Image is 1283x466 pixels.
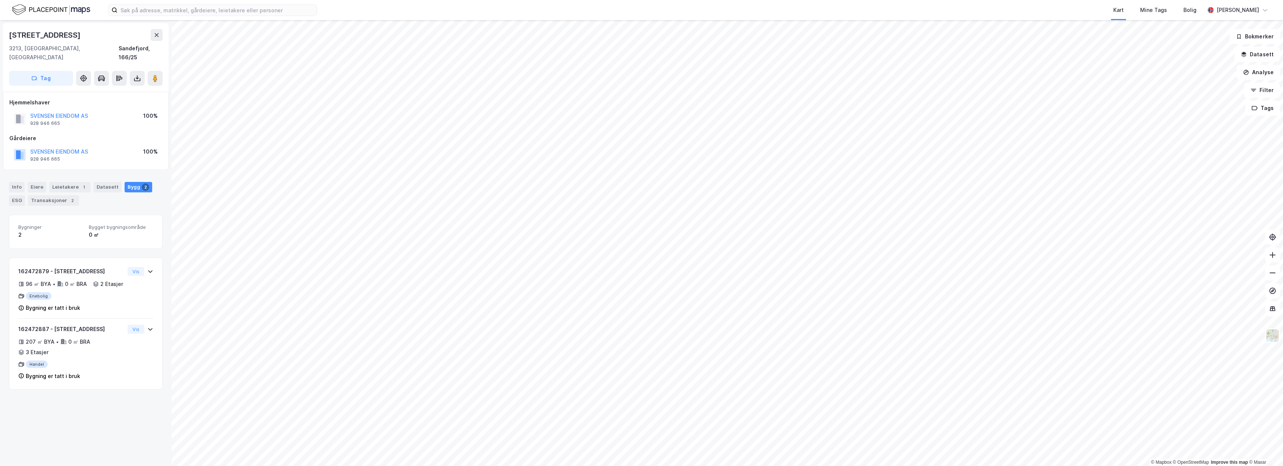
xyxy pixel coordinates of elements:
div: 928 946 665 [30,156,60,162]
div: Eiere [28,182,46,192]
div: ESG [9,195,25,206]
div: 162472887 - [STREET_ADDRESS] [18,325,125,334]
div: Kart [1113,6,1124,15]
span: Bygget bygningsområde [89,224,153,230]
input: Søk på adresse, matrikkel, gårdeiere, leietakere eller personer [117,4,317,16]
img: Z [1265,328,1280,343]
button: Filter [1244,83,1280,98]
button: Vis [128,267,144,276]
img: logo.f888ab2527a4732fd821a326f86c7f29.svg [12,3,90,16]
div: Bygning er tatt i bruk [26,372,80,381]
button: Bokmerker [1230,29,1280,44]
div: • [56,339,59,345]
div: [PERSON_NAME] [1217,6,1259,15]
div: Leietakere [49,182,91,192]
button: Tags [1245,101,1280,116]
div: Transaksjoner [28,195,79,206]
button: Datasett [1235,47,1280,62]
div: Datasett [94,182,122,192]
div: 2 [69,197,76,204]
button: Tag [9,71,73,86]
button: Vis [128,325,144,334]
button: Analyse [1237,65,1280,80]
div: 100% [143,147,158,156]
div: 0 ㎡ BRA [68,337,90,346]
div: 2 Etasjer [100,280,123,289]
div: 928 946 665 [30,120,60,126]
div: Mine Tags [1140,6,1167,15]
div: Sandefjord, 166/25 [119,44,163,62]
a: Improve this map [1211,460,1248,465]
div: 2 [18,230,83,239]
div: 207 ㎡ BYA [26,337,54,346]
div: Bygg [125,182,152,192]
div: Gårdeiere [9,134,162,143]
div: 3213, [GEOGRAPHIC_DATA], [GEOGRAPHIC_DATA] [9,44,119,62]
div: 2 [142,183,149,191]
div: 162472879 - [STREET_ADDRESS] [18,267,125,276]
a: OpenStreetMap [1173,460,1209,465]
iframe: Chat Widget [1246,430,1283,466]
span: Bygninger [18,224,83,230]
div: 96 ㎡ BYA [26,280,51,289]
div: Info [9,182,25,192]
div: Kontrollprogram for chat [1246,430,1283,466]
div: 0 ㎡ [89,230,153,239]
div: 100% [143,111,158,120]
div: Bygning er tatt i bruk [26,303,80,312]
div: Hjemmelshaver [9,98,162,107]
div: 1 [80,183,88,191]
div: [STREET_ADDRESS] [9,29,82,41]
div: 3 Etasjer [26,348,48,357]
div: 0 ㎡ BRA [65,280,87,289]
a: Mapbox [1151,460,1171,465]
div: Bolig [1183,6,1196,15]
div: • [53,281,56,287]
